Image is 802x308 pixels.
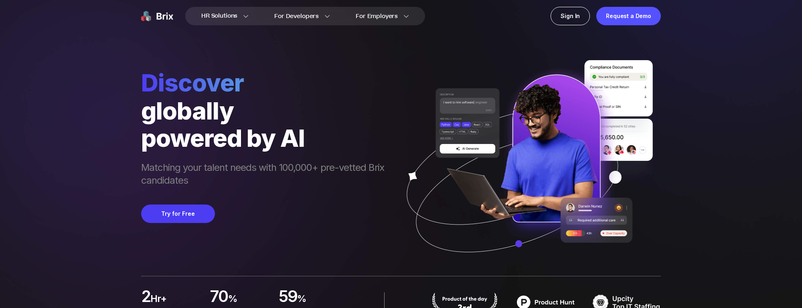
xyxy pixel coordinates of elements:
[210,289,228,305] span: 70
[392,60,661,276] img: ai generate
[141,161,392,188] span: Matching your talent needs with 100,000+ pre-vetted Brix candidates
[279,289,298,305] span: 59
[141,97,392,124] div: globally
[141,68,392,97] span: Discover
[596,7,661,25] a: Request a Demo
[141,289,150,305] span: 2
[141,205,215,223] button: Try for Free
[551,7,590,25] a: Sign In
[201,10,237,22] span: HR Solutions
[141,124,392,152] div: powered by AI
[356,12,398,20] span: For Employers
[274,12,319,20] span: For Developers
